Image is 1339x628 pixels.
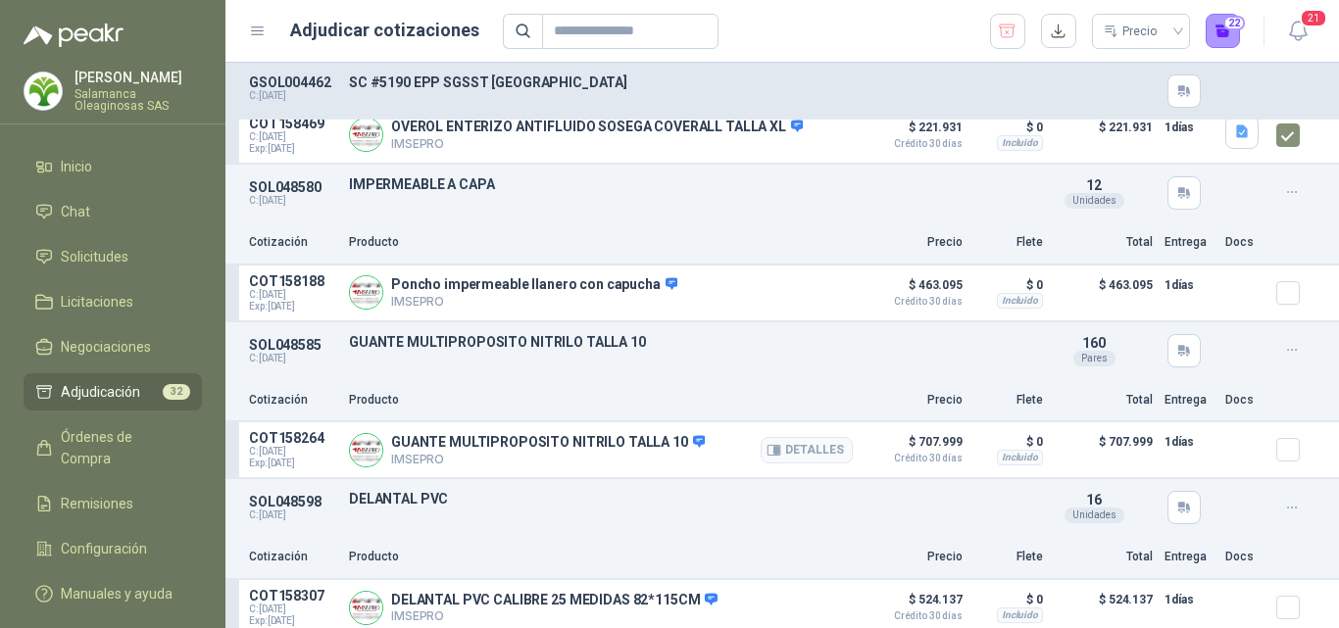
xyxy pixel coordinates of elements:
[349,548,853,566] p: Producto
[865,391,963,410] p: Precio
[865,116,963,149] p: $ 221.931
[290,17,479,44] h1: Adjudicar cotizaciones
[349,176,1033,192] p: IMPERMEABLE A CAPA
[1165,391,1214,410] p: Entrega
[249,179,337,195] p: SOL048580
[1055,233,1153,252] p: Total
[249,233,337,252] p: Cotización
[249,353,337,364] p: C: [DATE]
[391,276,677,294] p: Poncho impermeable llanero con capucha
[24,485,202,522] a: Remisiones
[24,328,202,365] a: Negociaciones
[61,156,92,177] span: Inicio
[249,301,337,313] span: Exp: [DATE]
[865,273,963,307] p: $ 463.095
[349,233,853,252] p: Producto
[1055,116,1153,155] p: $ 221.931
[1165,116,1214,139] p: 1 días
[349,491,1033,507] p: DELANTAL PVC
[249,143,337,155] span: Exp: [DATE]
[350,434,382,466] img: Company Logo
[865,139,963,149] span: Crédito 30 días
[865,297,963,307] span: Crédito 30 días
[974,273,1043,297] p: $ 0
[974,233,1043,252] p: Flete
[391,452,705,466] p: IMSEPRO
[1055,273,1153,313] p: $ 463.095
[1082,335,1106,351] span: 160
[1225,391,1265,410] p: Docs
[1065,507,1124,523] div: Unidades
[249,446,337,458] span: C: [DATE]
[24,148,202,185] a: Inicio
[391,294,677,309] p: IMSEPRO
[391,434,705,452] p: GUANTE MULTIPROPOSITO NITRILO TALLA 10
[1065,193,1124,209] div: Unidades
[349,74,1033,90] p: SC #5190 EPP SGSST [GEOGRAPHIC_DATA]
[1280,14,1315,49] button: 21
[61,246,128,267] span: Solicitudes
[249,273,337,289] p: COT158188
[249,494,337,509] p: SOL048598
[249,391,337,410] p: Cotización
[61,538,147,559] span: Configuración
[997,607,1043,623] div: Incluido
[349,391,853,410] p: Producto
[249,337,337,353] p: SOL048585
[24,373,202,411] a: Adjudicación32
[61,426,183,469] span: Órdenes de Compra
[249,195,337,207] p: C: [DATE]
[865,611,963,621] span: Crédito 30 días
[249,131,337,143] span: C: [DATE]
[74,88,202,112] p: Salamanca Oleaginosas SAS
[1055,588,1153,627] p: $ 524.137
[1300,9,1327,27] span: 21
[1165,430,1214,454] p: 1 días
[61,493,133,514] span: Remisiones
[249,458,337,469] span: Exp: [DATE]
[249,74,337,90] p: GSOL004462
[61,583,173,604] span: Manuales y ayuda
[1086,492,1102,507] span: 16
[349,334,1033,350] p: GUANTE MULTIPROPOSITO NITRILO TALLA 10
[1225,233,1265,252] p: Docs
[61,336,151,358] span: Negociaciones
[350,119,382,151] img: Company Logo
[974,588,1043,611] p: $ 0
[1206,14,1241,49] button: 22
[61,201,90,222] span: Chat
[1165,588,1214,611] p: 1 días
[25,72,62,110] img: Company Logo
[1055,391,1153,410] p: Total
[1165,548,1214,566] p: Entrega
[249,548,337,566] p: Cotización
[1225,548,1265,566] p: Docs
[865,233,963,252] p: Precio
[24,193,202,230] a: Chat
[997,293,1043,309] div: Incluido
[1055,548,1153,566] p: Total
[61,381,140,403] span: Adjudicación
[249,289,337,301] span: C: [DATE]
[249,588,337,604] p: COT158307
[865,454,963,463] span: Crédito 30 días
[865,548,963,566] p: Precio
[350,592,382,624] img: Company Logo
[974,116,1043,139] p: $ 0
[974,391,1043,410] p: Flete
[1104,17,1161,46] div: Precio
[249,90,337,102] p: C: [DATE]
[997,135,1043,151] div: Incluido
[865,430,963,463] p: $ 707.999
[249,604,337,615] span: C: [DATE]
[391,119,803,136] p: OVEROL ENTERIZO ANTIFLUIDO SOSEGA COVERALL TALLA XL
[1165,273,1214,297] p: 1 días
[997,450,1043,465] div: Incluido
[249,430,337,446] p: COT158264
[974,548,1043,566] p: Flete
[1165,233,1214,252] p: Entrega
[249,509,337,521] p: C: [DATE]
[1086,177,1102,193] span: 12
[24,418,202,477] a: Órdenes de Compra
[24,283,202,320] a: Licitaciones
